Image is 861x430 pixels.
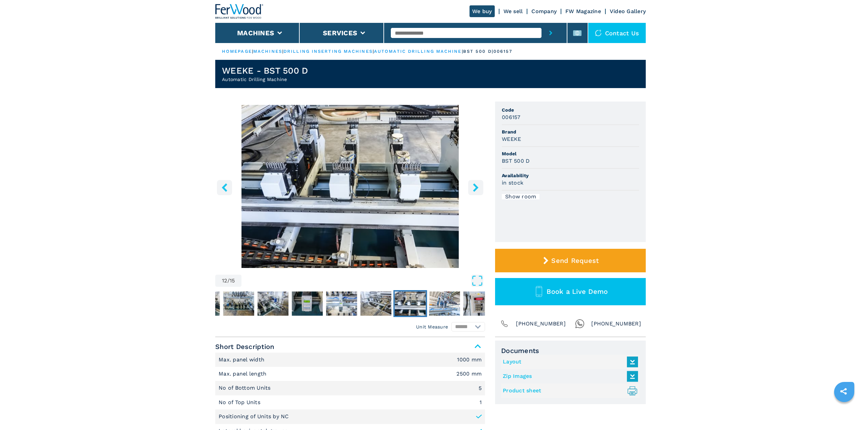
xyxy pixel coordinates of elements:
[227,278,230,283] span: /
[222,76,308,83] h2: Automatic Drilling Machine
[480,400,482,405] em: 1
[215,105,485,268] img: Automatic Drilling Machine WEEKE BST 500 D
[394,290,427,317] button: Go to Slide 12
[610,8,646,14] a: Video Gallery
[457,357,482,362] em: 1000 mm
[325,290,359,317] button: Go to Slide 10
[50,290,320,317] nav: Thumbnail Navigation
[222,278,227,283] span: 12
[361,291,391,316] img: 0f75ad293ba2f15dbb314846c65f58b0
[253,49,282,54] a: machines
[219,384,272,392] p: No of Bottom Units
[463,48,493,54] p: bst 500 d |
[502,150,639,157] span: Model
[429,291,460,316] img: 6bd654865eecb3b6194401b32c9490ec
[243,275,483,287] button: Open Fullscreen
[230,278,235,283] span: 15
[462,49,463,54] span: |
[282,49,284,54] span: |
[500,319,509,328] img: Phone
[219,356,266,363] p: Max. panel width
[463,291,494,316] img: 736da6ecb8281a2d70239452b5d6d125
[495,249,646,272] button: Send Request
[219,399,262,406] p: No of Top Units
[291,290,324,317] button: Go to Slide 9
[547,287,608,296] span: Book a Live Demo
[219,370,268,378] p: Max. panel length
[479,386,482,391] em: 5
[323,29,357,37] button: Services
[219,413,289,420] p: Positioning of Units by NC
[215,105,485,268] div: Go to Slide 12
[503,356,635,367] a: Layout
[222,290,256,317] button: Go to Slide 7
[456,371,482,377] em: 2500 mm
[565,8,601,14] a: FW Magazine
[188,290,221,317] button: Go to Slide 6
[502,135,521,143] h3: WEEKE
[374,49,462,54] a: automatic drilling machine
[284,49,373,54] a: drilling inserting machines
[215,341,485,353] span: Short Description
[575,319,585,328] img: Whatsapp
[470,5,495,17] a: We buy
[541,23,560,43] button: submit-button
[258,291,289,316] img: 31023d54f3ca3596094258ac21d1ebae
[503,385,635,396] a: Product sheet
[416,323,448,330] em: Unit Measure
[503,371,635,382] a: Zip Images
[359,290,393,317] button: Go to Slide 11
[395,291,426,316] img: 5b46299bd1dcd1e97f06402bab2d5929
[189,291,220,316] img: a185b15a742af87b792cde88c087545a
[223,291,254,316] img: 364fa9a710768e73c123f4fd27ba3842
[502,194,539,199] div: Show room
[502,128,639,135] span: Brand
[252,49,253,54] span: |
[516,319,566,328] span: [PHONE_NUMBER]
[832,400,856,425] iframe: Chat
[215,4,264,19] img: Ferwood
[222,49,252,54] a: HOMEPAGE
[256,290,290,317] button: Go to Slide 8
[428,290,461,317] button: Go to Slide 13
[502,107,639,113] span: Code
[462,290,496,317] button: Go to Slide 14
[595,30,602,36] img: Contact us
[591,319,641,328] span: [PHONE_NUMBER]
[588,23,646,43] div: Contact us
[503,8,523,14] a: We sell
[502,179,523,187] h3: in stock
[237,29,274,37] button: Machines
[493,48,513,54] p: 006157
[501,347,640,355] span: Documents
[502,157,530,165] h3: BST 500 D
[373,49,374,54] span: |
[531,8,557,14] a: Company
[217,180,232,195] button: left-button
[502,172,639,179] span: Availability
[292,291,323,316] img: 74847eb7c4fad730c846e12af789c13e
[326,291,357,316] img: d8830bdad3e09dc335e32f539c2ed9fc
[495,278,646,305] button: Book a Live Demo
[468,180,483,195] button: right-button
[222,65,308,76] h1: WEEKE - BST 500 D
[835,383,852,400] a: sharethis
[502,113,521,121] h3: 006157
[551,257,599,265] span: Send Request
